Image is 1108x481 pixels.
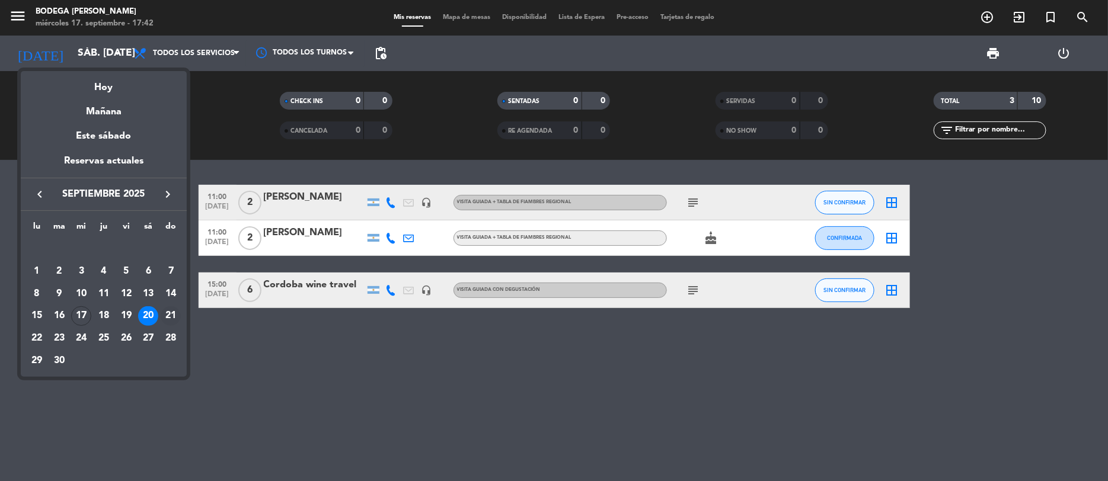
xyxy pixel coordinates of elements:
[115,305,138,328] td: 19 de septiembre de 2025
[70,327,92,349] td: 24 de septiembre de 2025
[70,260,92,283] td: 3 de septiembre de 2025
[138,283,160,305] td: 13 de septiembre de 2025
[116,306,136,326] div: 19
[161,284,181,304] div: 14
[70,305,92,328] td: 17 de septiembre de 2025
[92,220,115,238] th: jueves
[115,283,138,305] td: 12 de septiembre de 2025
[49,284,69,304] div: 9
[27,284,47,304] div: 8
[48,260,71,283] td: 2 de septiembre de 2025
[138,260,160,283] td: 6 de septiembre de 2025
[71,261,91,281] div: 3
[159,220,182,238] th: domingo
[159,260,182,283] td: 7 de septiembre de 2025
[33,187,47,201] i: keyboard_arrow_left
[25,260,48,283] td: 1 de septiembre de 2025
[138,284,158,304] div: 13
[29,187,50,202] button: keyboard_arrow_left
[21,71,187,95] div: Hoy
[138,220,160,238] th: sábado
[161,306,181,326] div: 21
[161,328,181,348] div: 28
[138,327,160,349] td: 27 de septiembre de 2025
[116,261,136,281] div: 5
[159,327,182,349] td: 28 de septiembre de 2025
[115,260,138,283] td: 5 de septiembre de 2025
[25,283,48,305] td: 8 de septiembre de 2025
[21,153,187,178] div: Reservas actuales
[25,238,182,261] td: SEP.
[48,349,71,372] td: 30 de septiembre de 2025
[116,284,136,304] div: 12
[116,328,136,348] div: 26
[70,283,92,305] td: 10 de septiembre de 2025
[161,261,181,281] div: 7
[49,261,69,281] div: 2
[92,260,115,283] td: 4 de septiembre de 2025
[25,305,48,328] td: 15 de septiembre de 2025
[71,306,91,326] div: 17
[138,261,158,281] div: 6
[25,327,48,349] td: 22 de septiembre de 2025
[138,305,160,328] td: 20 de septiembre de 2025
[70,220,92,238] th: miércoles
[49,306,69,326] div: 16
[27,261,47,281] div: 1
[94,306,114,326] div: 18
[115,327,138,349] td: 26 de septiembre de 2025
[92,283,115,305] td: 11 de septiembre de 2025
[50,187,157,202] span: septiembre 2025
[71,284,91,304] div: 10
[94,261,114,281] div: 4
[92,305,115,328] td: 18 de septiembre de 2025
[21,95,187,120] div: Mañana
[94,328,114,348] div: 25
[27,306,47,326] div: 15
[25,220,48,238] th: lunes
[161,187,175,201] i: keyboard_arrow_right
[115,220,138,238] th: viernes
[25,349,48,372] td: 29 de septiembre de 2025
[138,328,158,348] div: 27
[48,220,71,238] th: martes
[49,328,69,348] div: 23
[48,305,71,328] td: 16 de septiembre de 2025
[71,328,91,348] div: 24
[92,327,115,349] td: 25 de septiembre de 2025
[27,351,47,371] div: 29
[157,187,178,202] button: keyboard_arrow_right
[48,327,71,349] td: 23 de septiembre de 2025
[138,306,158,326] div: 20
[159,283,182,305] td: 14 de septiembre de 2025
[27,328,47,348] div: 22
[21,120,187,153] div: Este sábado
[49,351,69,371] div: 30
[94,284,114,304] div: 11
[159,305,182,328] td: 21 de septiembre de 2025
[48,283,71,305] td: 9 de septiembre de 2025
